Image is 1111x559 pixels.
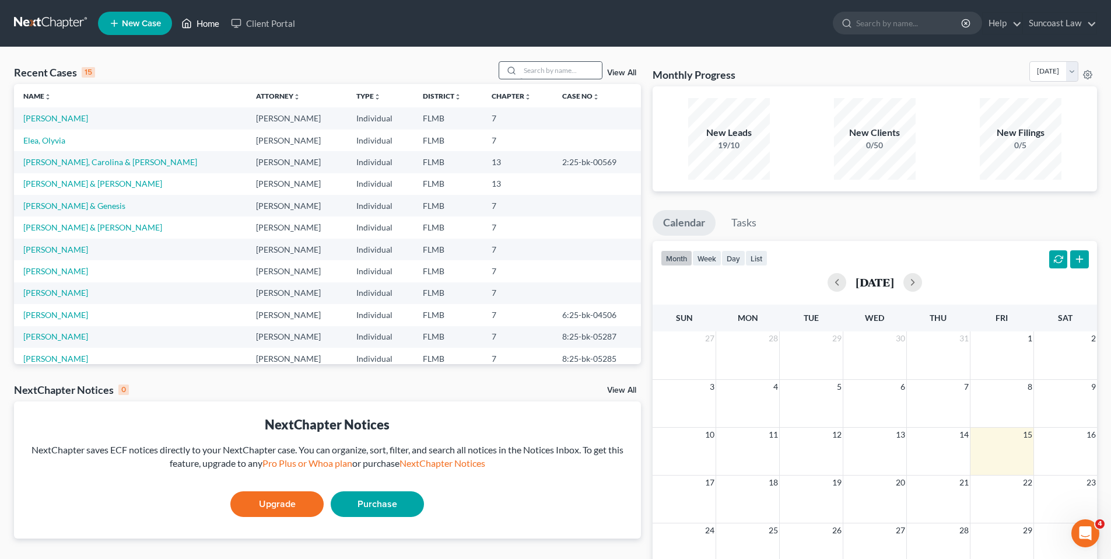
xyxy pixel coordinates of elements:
span: Thu [930,313,947,323]
a: Suncoast Law [1023,13,1096,34]
td: [PERSON_NAME] [247,239,348,260]
a: [PERSON_NAME] & Genesis [23,201,125,211]
div: NextChapter Notices [23,415,632,434]
div: New Leads [688,126,770,139]
td: [PERSON_NAME] [247,195,348,216]
td: FLMB [413,348,482,369]
td: FLMB [413,239,482,260]
span: Sun [676,313,693,323]
td: FLMB [413,282,482,304]
h3: Monthly Progress [653,68,735,82]
td: 13 [482,151,553,173]
span: 4 [1095,519,1105,529]
td: FLMB [413,130,482,151]
span: 23 [1085,476,1097,490]
div: NextChapter Notices [14,383,129,397]
a: [PERSON_NAME] [23,113,88,123]
span: 10 [704,428,716,442]
td: Individual [347,173,413,195]
td: [PERSON_NAME] [247,326,348,348]
span: 27 [895,523,906,537]
h2: [DATE] [856,276,894,288]
div: 0/5 [980,139,1061,151]
i: unfold_more [44,93,51,100]
a: Home [176,13,225,34]
iframe: Intercom live chat [1071,519,1099,547]
td: 7 [482,348,553,369]
i: unfold_more [524,93,531,100]
span: 30 [895,331,906,345]
a: Tasks [721,210,767,236]
td: [PERSON_NAME] [247,130,348,151]
td: FLMB [413,173,482,195]
td: [PERSON_NAME] [247,282,348,304]
a: Case Nounfold_more [562,92,600,100]
span: 13 [895,428,906,442]
td: Individual [347,348,413,369]
td: Individual [347,326,413,348]
td: 7 [482,239,553,260]
span: 28 [767,331,779,345]
span: Tue [804,313,819,323]
a: [PERSON_NAME] & [PERSON_NAME] [23,222,162,232]
td: 7 [482,107,553,129]
div: Recent Cases [14,65,95,79]
button: week [692,250,721,266]
span: 26 [831,523,843,537]
span: 3 [709,380,716,394]
td: 8:25-bk-05287 [553,326,641,348]
button: list [745,250,767,266]
td: [PERSON_NAME] [247,304,348,326]
td: [PERSON_NAME] [247,173,348,195]
td: 7 [482,216,553,238]
a: [PERSON_NAME] [23,244,88,254]
span: 29 [831,331,843,345]
td: 7 [482,130,553,151]
span: Fri [996,313,1008,323]
td: [PERSON_NAME] [247,107,348,129]
a: Calendar [653,210,716,236]
a: [PERSON_NAME] [23,354,88,364]
i: unfold_more [454,93,461,100]
span: 4 [772,380,779,394]
a: Client Portal [225,13,301,34]
a: Typeunfold_more [356,92,381,100]
span: New Case [122,19,161,28]
td: Individual [347,304,413,326]
div: NextChapter saves ECF notices directly to your NextChapter case. You can organize, sort, filter, ... [23,443,632,470]
a: Pro Plus or Whoa plan [262,457,352,469]
span: 17 [704,476,716,490]
span: 19 [831,476,843,490]
a: Upgrade [230,491,324,517]
div: New Filings [980,126,1061,139]
td: Individual [347,130,413,151]
td: [PERSON_NAME] [247,216,348,238]
td: 8:25-bk-05285 [553,348,641,369]
td: [PERSON_NAME] [247,260,348,282]
a: Chapterunfold_more [492,92,531,100]
a: NextChapter Notices [399,457,485,469]
span: 16 [1085,428,1097,442]
td: FLMB [413,304,482,326]
td: [PERSON_NAME] [247,348,348,369]
div: New Clients [834,126,916,139]
td: Individual [347,282,413,304]
i: unfold_more [593,93,600,100]
a: [PERSON_NAME] [23,331,88,341]
div: 19/10 [688,139,770,151]
a: [PERSON_NAME] [23,266,88,276]
td: 7 [482,195,553,216]
td: FLMB [413,326,482,348]
span: 29 [1022,523,1033,537]
span: 25 [767,523,779,537]
span: 7 [963,380,970,394]
a: Help [983,13,1022,34]
span: 18 [767,476,779,490]
td: FLMB [413,260,482,282]
td: Individual [347,151,413,173]
i: unfold_more [374,93,381,100]
td: FLMB [413,151,482,173]
td: 7 [482,282,553,304]
td: [PERSON_NAME] [247,151,348,173]
span: 14 [958,428,970,442]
